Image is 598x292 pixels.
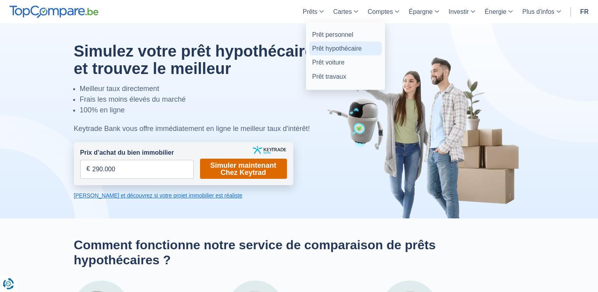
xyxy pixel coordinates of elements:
img: TopCompare [9,6,98,18]
a: Prêt hypothécaire [309,42,382,55]
h2: Comment fonctionne notre service de comparaison de prêts hypothécaires ? [74,237,524,268]
a: Prêt personnel [309,28,382,42]
h1: Simulez votre prêt hypothécaire et trouvez le meilleur [74,42,332,77]
a: Prêt voiture [309,55,382,69]
a: Simuler maintenant Chez Keytrad [200,159,287,179]
a: [PERSON_NAME] et découvrez si votre projet immobilier est réaliste [74,192,293,199]
li: 100% en ligne [80,105,332,116]
span: € [87,165,90,174]
label: Prix d’achat du bien immobilier [80,148,174,157]
img: image-hero [327,56,524,218]
li: Frais les moins élevés du marché [80,94,332,105]
a: Prêt travaux [309,70,382,83]
div: Keytrade Bank vous offre immédiatement en ligne le meilleur taux d'intérêt! [74,123,332,134]
li: Meilleur taux directement [80,83,332,94]
img: keytrade [253,146,286,154]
